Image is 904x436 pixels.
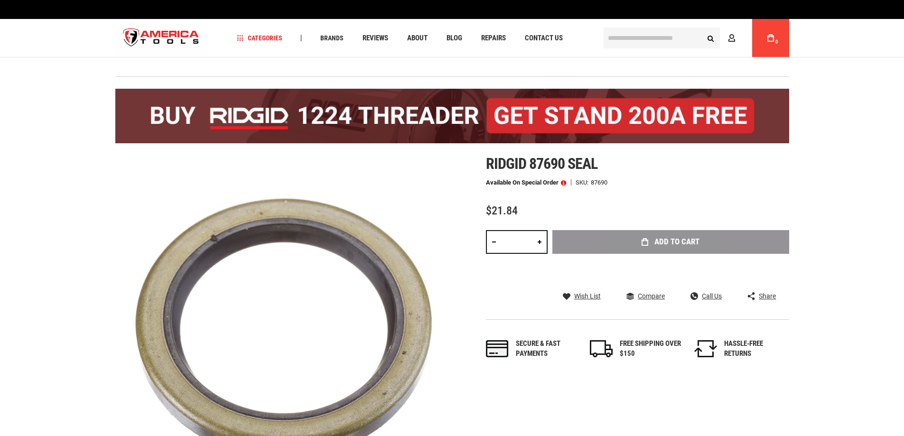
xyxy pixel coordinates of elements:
[702,29,720,47] button: Search
[447,35,462,42] span: Blog
[320,35,344,41] span: Brands
[481,35,506,42] span: Repairs
[233,32,287,45] a: Categories
[442,32,466,45] a: Blog
[486,340,509,357] img: payments
[759,293,776,299] span: Share
[486,155,598,173] span: Ridgid 87690 seal
[363,35,388,42] span: Reviews
[576,179,591,186] strong: SKU
[590,340,613,357] img: shipping
[477,32,510,45] a: Repairs
[638,293,665,299] span: Compare
[702,293,722,299] span: Call Us
[358,32,392,45] a: Reviews
[115,20,207,56] img: America Tools
[694,340,717,357] img: returns
[115,20,207,56] a: store logo
[486,204,518,217] span: $21.84
[407,35,428,42] span: About
[591,179,607,186] div: 87690
[620,339,681,359] div: FREE SHIPPING OVER $150
[516,339,578,359] div: Secure & fast payments
[775,39,778,45] span: 0
[521,32,567,45] a: Contact Us
[574,293,601,299] span: Wish List
[316,32,348,45] a: Brands
[486,179,566,186] p: Available on Special Order
[115,89,789,143] img: BOGO: Buy the RIDGID® 1224 Threader (26092), get the 92467 200A Stand FREE!
[724,339,786,359] div: HASSLE-FREE RETURNS
[762,19,780,57] a: 0
[237,35,282,41] span: Categories
[525,35,563,42] span: Contact Us
[626,292,665,300] a: Compare
[403,32,432,45] a: About
[690,292,722,300] a: Call Us
[563,292,601,300] a: Wish List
